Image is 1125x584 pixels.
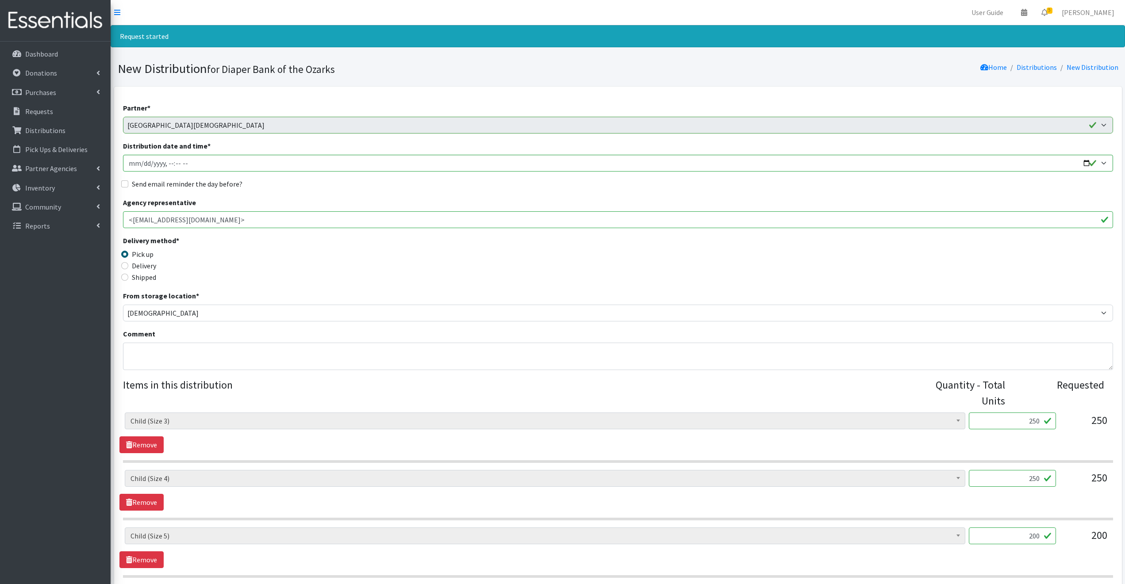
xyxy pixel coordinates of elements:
[123,235,371,249] legend: Delivery method
[125,412,965,429] span: Child (Size 3)
[4,6,107,35] img: HumanEssentials
[969,470,1056,487] input: Quantity
[25,221,50,230] p: Reports
[1063,527,1107,551] div: 200
[119,494,164,511] a: Remove
[25,164,77,173] p: Partner Agencies
[132,260,156,271] label: Delivery
[25,69,57,77] p: Donations
[4,64,107,82] a: Donations
[131,415,960,427] span: Child (Size 3)
[1055,4,1121,21] a: [PERSON_NAME]
[4,84,107,101] a: Purchases
[25,183,55,192] p: Inventory
[118,61,615,76] h1: New Distribution
[1014,377,1104,409] div: Requested
[125,470,965,487] span: Child (Size 4)
[1034,4,1055,21] a: 5
[123,290,199,301] label: From storage location
[123,328,155,339] label: Comment
[111,25,1125,47] div: Request started
[25,145,88,154] p: Pick Ups & Deliveries
[1063,412,1107,436] div: 250
[196,291,199,300] abbr: required
[4,45,107,63] a: Dashboard
[119,551,164,568] a: Remove
[119,436,164,453] a: Remove
[4,141,107,158] a: Pick Ups & Deliveries
[132,179,242,189] label: Send email reminder the day before?
[25,126,65,135] p: Distributions
[132,272,156,282] label: Shipped
[123,141,211,151] label: Distribution date and time
[207,141,211,150] abbr: required
[4,198,107,216] a: Community
[176,236,179,245] abbr: required
[123,377,915,405] legend: Items in this distribution
[131,472,960,485] span: Child (Size 4)
[1017,63,1057,72] a: Distributions
[4,160,107,177] a: Partner Agencies
[132,249,154,260] label: Pick up
[147,103,150,112] abbr: required
[25,202,61,211] p: Community
[980,63,1007,72] a: Home
[25,50,58,58] p: Dashboard
[1047,8,1052,14] span: 5
[123,197,196,208] label: Agency representative
[4,103,107,120] a: Requests
[915,377,1005,409] div: Quantity - Total Units
[125,527,965,544] span: Child (Size 5)
[123,103,150,113] label: Partner
[969,412,1056,429] input: Quantity
[4,179,107,197] a: Inventory
[964,4,1010,21] a: User Guide
[1063,470,1107,494] div: 250
[207,63,335,76] small: for Diaper Bank of the Ozarks
[4,217,107,235] a: Reports
[25,107,53,116] p: Requests
[131,530,960,542] span: Child (Size 5)
[969,527,1056,544] input: Quantity
[25,88,56,97] p: Purchases
[1067,63,1118,72] a: New Distribution
[4,122,107,139] a: Distributions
